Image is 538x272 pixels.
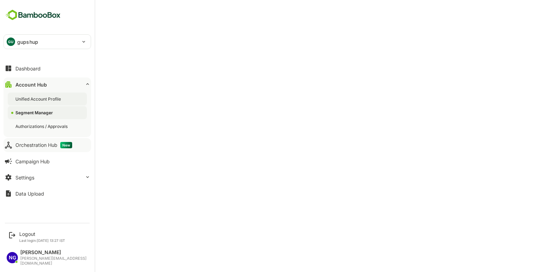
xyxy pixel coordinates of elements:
[15,96,62,102] div: Unified Account Profile
[4,138,91,152] button: Orchestration HubNew
[4,170,91,184] button: Settings
[4,8,63,22] img: BambooboxFullLogoMark.5f36c76dfaba33ec1ec1367b70bb1252.svg
[15,123,69,129] div: Authorizations / Approvals
[4,61,91,75] button: Dashboard
[20,256,88,266] div: [PERSON_NAME][EMAIL_ADDRESS][DOMAIN_NAME]
[4,154,91,168] button: Campaign Hub
[4,186,91,200] button: Data Upload
[7,38,15,46] div: GU
[17,38,38,46] p: gupshup
[15,66,41,72] div: Dashboard
[4,35,91,49] div: GUgupshup
[19,238,65,243] p: Last login: [DATE] 13:27 IST
[15,110,54,116] div: Segment Manager
[4,77,91,91] button: Account Hub
[15,191,44,197] div: Data Upload
[15,158,50,164] div: Campaign Hub
[19,231,65,237] div: Logout
[15,175,34,181] div: Settings
[15,142,72,148] div: Orchestration Hub
[7,252,18,263] div: NG
[15,82,47,88] div: Account Hub
[20,250,88,256] div: [PERSON_NAME]
[60,142,72,148] span: New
